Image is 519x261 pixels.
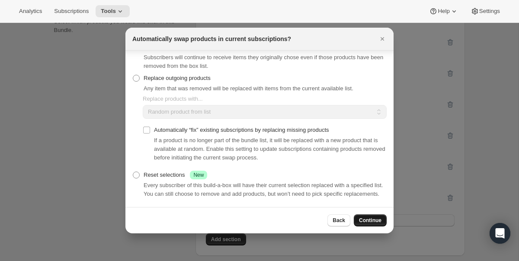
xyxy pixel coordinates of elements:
span: Back [333,217,345,224]
span: Subscriptions [54,8,89,15]
div: Reset selections [144,171,207,179]
button: Subscriptions [49,5,94,17]
h2: Automatically swap products in current subscriptions? [132,35,291,43]
span: Automatically “fix” existing subscriptions by replacing missing products [154,127,329,133]
span: Any item that was removed will be replaced with items from the current available list. [144,85,353,92]
span: Analytics [19,8,42,15]
span: Continue [359,217,381,224]
span: New [193,172,204,178]
span: Replace outgoing products [144,75,211,81]
span: Subscribers will continue to receive items they originally chose even if those products have been... [144,54,383,69]
button: Back [327,214,350,226]
span: If a product is no longer part of the bundle list, it will be replaced with a new product that is... [154,137,385,161]
button: Analytics [14,5,47,17]
button: Tools [96,5,130,17]
span: Tools [101,8,116,15]
button: Continue [354,214,387,226]
button: Help [424,5,463,17]
span: Settings [479,8,500,15]
div: Open Intercom Messenger [490,223,510,244]
span: Replace products with... [143,95,203,102]
button: Settings [465,5,505,17]
button: Close [376,33,388,45]
span: Help [438,8,449,15]
span: Every subscriber of this build-a-box will have their current selection replaced with a specified ... [144,182,383,197]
